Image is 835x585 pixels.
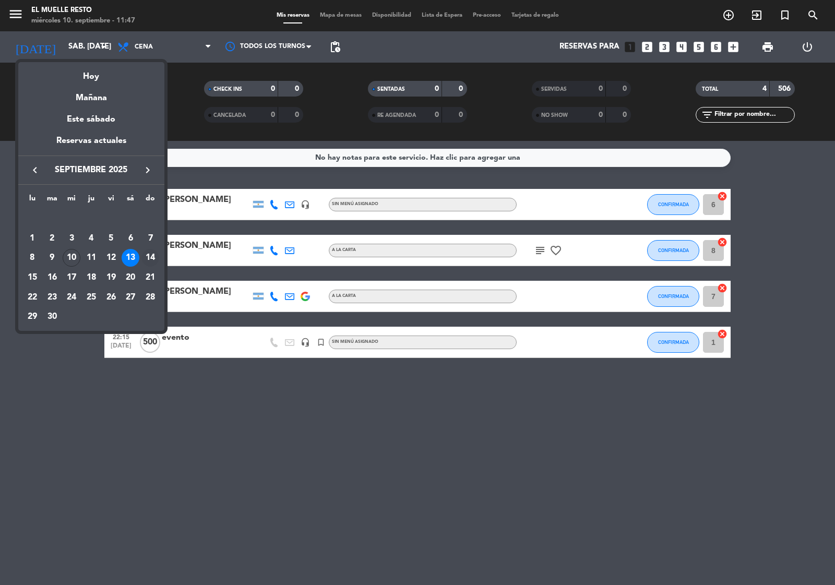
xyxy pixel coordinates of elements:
th: miércoles [62,193,81,209]
td: 30 de septiembre de 2025 [42,307,62,327]
div: 14 [141,249,159,267]
td: 10 de septiembre de 2025 [62,248,81,268]
div: 3 [63,230,80,247]
td: 25 de septiembre de 2025 [81,288,101,307]
td: 29 de septiembre de 2025 [22,307,42,327]
div: 25 [82,289,100,306]
div: 24 [63,289,80,306]
td: 22 de septiembre de 2025 [22,288,42,307]
th: martes [42,193,62,209]
th: viernes [101,193,121,209]
div: 6 [122,230,139,247]
td: 18 de septiembre de 2025 [81,268,101,288]
div: 10 [63,249,80,267]
div: 4 [82,230,100,247]
div: 17 [63,269,80,286]
td: 4 de septiembre de 2025 [81,229,101,248]
div: Reservas actuales [18,134,164,156]
div: 30 [43,308,61,326]
td: 13 de septiembre de 2025 [121,248,141,268]
td: SEP. [22,209,160,229]
div: 29 [23,308,41,326]
div: Hoy [18,62,164,83]
td: 2 de septiembre de 2025 [42,229,62,248]
div: 1 [23,230,41,247]
div: 23 [43,289,61,306]
button: keyboard_arrow_right [138,163,157,177]
i: keyboard_arrow_left [29,164,41,176]
th: lunes [22,193,42,209]
div: 20 [122,269,139,286]
td: 12 de septiembre de 2025 [101,248,121,268]
th: sábado [121,193,141,209]
td: 11 de septiembre de 2025 [81,248,101,268]
td: 1 de septiembre de 2025 [22,229,42,248]
td: 17 de septiembre de 2025 [62,268,81,288]
div: 27 [122,289,139,306]
td: 3 de septiembre de 2025 [62,229,81,248]
th: jueves [81,193,101,209]
div: Mañana [18,83,164,105]
div: 12 [102,249,120,267]
td: 26 de septiembre de 2025 [101,288,121,307]
td: 20 de septiembre de 2025 [121,268,141,288]
div: 16 [43,269,61,286]
td: 21 de septiembre de 2025 [140,268,160,288]
div: 7 [141,230,159,247]
td: 28 de septiembre de 2025 [140,288,160,307]
div: 15 [23,269,41,286]
div: 22 [23,289,41,306]
th: domingo [140,193,160,209]
div: 8 [23,249,41,267]
td: 27 de septiembre de 2025 [121,288,141,307]
td: 9 de septiembre de 2025 [42,248,62,268]
div: Este sábado [18,105,164,134]
td: 5 de septiembre de 2025 [101,229,121,248]
div: 18 [82,269,100,286]
div: 26 [102,289,120,306]
button: keyboard_arrow_left [26,163,44,177]
div: 9 [43,249,61,267]
div: 21 [141,269,159,286]
td: 7 de septiembre de 2025 [140,229,160,248]
td: 24 de septiembre de 2025 [62,288,81,307]
div: 5 [102,230,120,247]
div: 28 [141,289,159,306]
div: 13 [122,249,139,267]
td: 16 de septiembre de 2025 [42,268,62,288]
td: 15 de septiembre de 2025 [22,268,42,288]
div: 11 [82,249,100,267]
td: 6 de septiembre de 2025 [121,229,141,248]
i: keyboard_arrow_right [141,164,154,176]
td: 8 de septiembre de 2025 [22,248,42,268]
td: 23 de septiembre de 2025 [42,288,62,307]
div: 19 [102,269,120,286]
td: 14 de septiembre de 2025 [140,248,160,268]
div: 2 [43,230,61,247]
td: 19 de septiembre de 2025 [101,268,121,288]
span: septiembre 2025 [44,163,138,177]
